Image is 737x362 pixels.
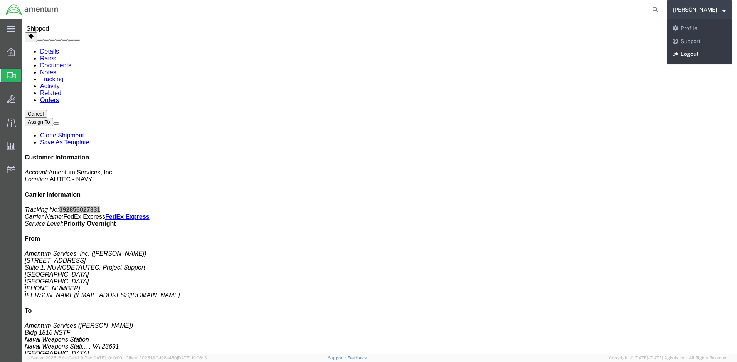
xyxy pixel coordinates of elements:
span: Patrick Everett [673,5,717,14]
a: Logout [667,48,732,61]
span: Client: 2025.18.0-198a450 [126,355,207,360]
iframe: FS Legacy Container [22,19,737,354]
img: logo [5,4,59,15]
a: Feedback [347,355,367,360]
button: [PERSON_NAME] [673,5,726,14]
span: [DATE] 10:10:00 [92,355,122,360]
a: Support [328,355,347,360]
a: Profile [667,22,732,35]
span: Copyright © [DATE]-[DATE] Agistix Inc., All Rights Reserved [609,355,728,361]
span: [DATE] 10:06:13 [177,355,207,360]
a: Support [667,35,732,48]
span: Server: 2025.18.0-a0edd1917ac [31,355,122,360]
